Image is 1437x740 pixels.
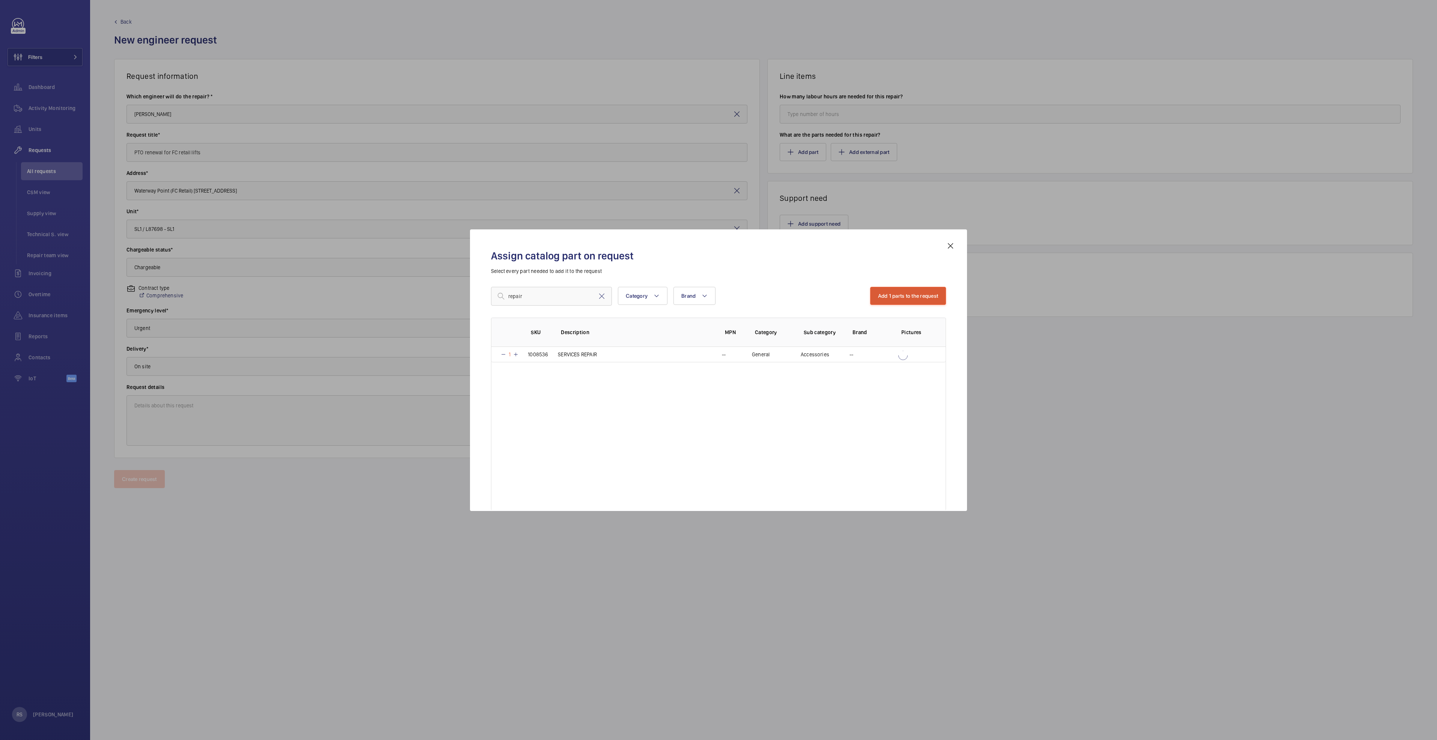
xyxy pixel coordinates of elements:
[626,293,648,299] span: Category
[850,351,853,358] p: --
[681,293,696,299] span: Brand
[491,267,946,275] p: Select every part needed to add it to the request
[491,249,946,263] h2: Assign catalog part on request
[531,329,549,336] p: SKU
[673,287,715,305] button: Brand
[506,351,513,358] p: 1
[722,351,726,358] p: --
[755,329,792,336] p: Category
[528,351,548,358] p: 1008536
[618,287,667,305] button: Category
[870,287,946,305] button: Add 1 parts to the request
[558,351,597,358] p: SERVICES REPAIR
[561,329,713,336] p: Description
[491,287,612,306] input: Find a part
[804,329,841,336] p: Sub category
[725,329,743,336] p: MPN
[853,329,889,336] p: Brand
[801,351,829,358] p: Accessories
[901,329,931,336] p: Pictures
[752,351,770,358] p: General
